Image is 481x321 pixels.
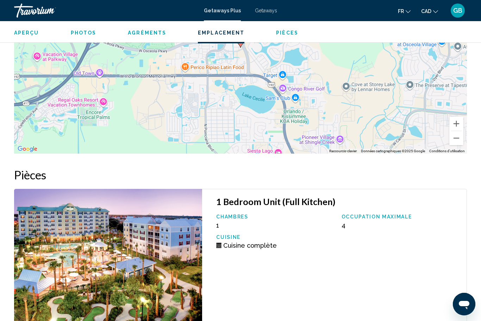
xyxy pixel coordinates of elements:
span: CAD [421,8,431,14]
a: Conditions d'utilisation [429,149,465,153]
p: Cuisine [216,234,334,240]
a: Ouvrir cette zone dans Google Maps (s'ouvre dans une nouvelle fenêtre) [16,144,39,154]
button: User Menu [449,3,467,18]
button: Zoom arrière [449,131,463,145]
a: Travorium [14,4,197,18]
span: Données cartographiques ©2025 Google [361,149,425,153]
iframe: Bouton de lancement de la fenêtre de messagerie [453,293,475,315]
p: Occupation maximale [342,214,460,220]
span: Cuisine complète [223,242,277,249]
button: Aperçu [14,30,39,36]
span: fr [398,8,404,14]
button: Emplacement [198,30,244,36]
button: Photos [71,30,96,36]
button: Agréments [128,30,166,36]
a: Getaways Plus [204,8,241,13]
h2: Pièces [14,168,467,182]
button: Pièces [276,30,298,36]
img: Google [16,144,39,154]
button: Zoom avant [449,117,463,131]
button: Change currency [421,6,438,16]
h3: 1 Bedroom Unit (Full Kitchen) [216,196,460,207]
button: Raccourcis-clavier [329,149,357,154]
span: 4 [342,222,345,229]
span: 1 [216,222,219,229]
span: GB [453,7,462,14]
button: Change language [398,6,411,16]
p: Chambres [216,214,334,220]
a: Getaways [255,8,277,13]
